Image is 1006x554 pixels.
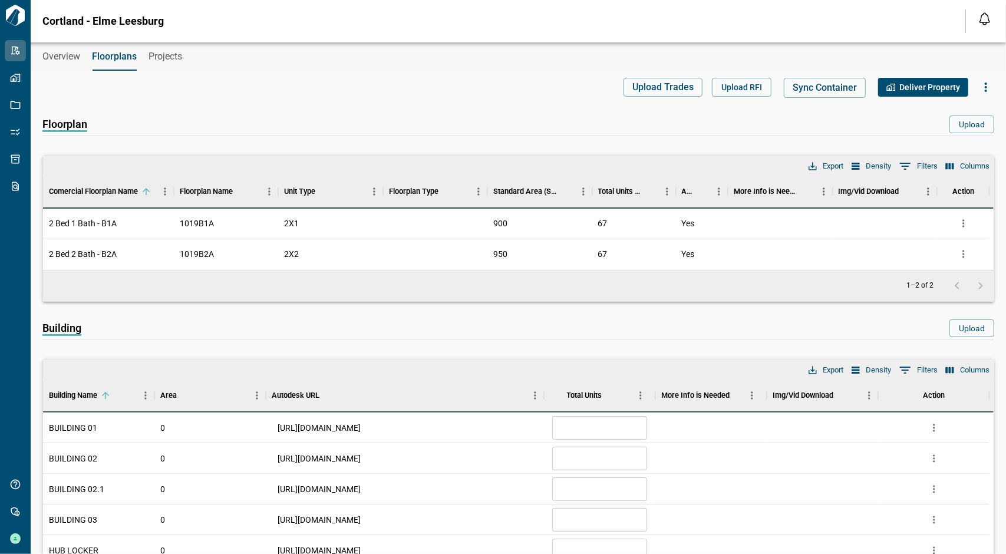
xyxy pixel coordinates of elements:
button: Show filters [896,157,941,176]
div: Img/Vid Download [773,379,833,412]
button: Show filters [896,361,941,380]
button: Sort [233,183,249,200]
div: Standard Area (SQFT) [493,175,558,208]
div: Autodesk URL [266,379,544,412]
button: Menu [156,183,174,200]
div: Autodesk URL Added [682,175,694,208]
div: Floorplan Name [174,175,278,208]
span: BUILDING 03 [49,514,97,526]
button: Sort [899,183,916,200]
div: Floorplan Type [389,175,438,208]
a: [URL][DOMAIN_NAME] [278,453,361,464]
div: base tabs [31,42,1006,71]
button: Export [806,159,846,174]
div: More Info is Needed [728,175,832,208]
button: Upload [949,319,994,337]
div: Img/Vid Download [767,379,878,412]
span: Floorplans [92,51,137,62]
span: BUILDING 01 [49,422,97,434]
button: Sort [177,387,193,404]
span: 2X2 [284,248,299,260]
span: 0 [160,514,165,526]
div: Action [952,175,974,208]
button: Deliver Property [878,78,968,97]
a: [URL][DOMAIN_NAME] [278,483,361,495]
div: Standard Area (SQFT) [487,175,592,208]
span: Deliver Property [899,81,960,93]
div: More Info is Needed [734,175,798,208]
span: 67 [598,249,608,259]
div: Unit Type [284,175,315,208]
div: Autodesk URL [272,379,319,412]
div: Total Units [567,379,602,412]
span: Yes [682,217,695,229]
span: 67 [598,219,608,228]
span: Sync Container [793,82,857,94]
div: More Info is Needed [662,379,730,412]
button: Sort [97,387,114,404]
span: 2 Bed 2 Bath - B2A [49,248,117,260]
span: Floorplan [42,118,87,132]
div: Area [160,379,177,412]
span: 1019B2A [180,248,214,260]
button: Menu [919,183,937,200]
span: BUILDING 02 [49,453,97,464]
button: Upload Trades [624,78,702,97]
button: Sort [138,183,154,200]
a: [URL][DOMAIN_NAME] [278,514,361,526]
div: Comercial Floorplan Name [49,175,138,208]
span: Upload Trades [632,81,694,93]
button: Menu [860,387,878,404]
div: Action [923,379,945,412]
button: Menu [470,183,487,200]
button: Select columns [943,159,992,174]
div: Total Units (134) [598,175,642,208]
button: Menu [632,387,649,404]
div: Total Units (134) [592,175,676,208]
div: More Info is Needed [655,379,767,412]
span: 2X1 [284,217,299,229]
div: Comercial Floorplan Name [43,175,174,208]
button: more [925,419,943,437]
span: 900 [493,217,507,229]
button: Density [849,362,894,378]
button: Sort [558,183,575,200]
button: Menu [815,183,833,200]
span: Upload RFI [721,81,762,93]
button: Menu [658,183,676,200]
button: Menu [710,183,728,200]
button: Menu [137,387,154,404]
button: Export [806,362,846,378]
div: Unit Type [278,175,382,208]
button: Upload [949,116,994,133]
button: Menu [248,387,266,404]
span: 0 [160,453,165,464]
button: Sort [730,387,747,404]
button: more [925,450,943,467]
div: Building Name [49,379,97,412]
div: Img/Vid Download [833,175,937,208]
p: 1–2 of 2 [906,282,934,289]
span: Yes [682,248,695,260]
button: Sort [799,183,815,200]
span: 0 [160,422,165,434]
span: 1019B1A [180,217,214,229]
span: BUILDING 02.1 [49,483,104,495]
button: Sort [694,183,710,200]
button: more [955,245,972,263]
button: Sort [602,387,619,404]
div: Area [154,379,266,412]
div: Total Units [544,379,655,412]
button: Sort [833,387,850,404]
span: Projects [149,51,182,62]
button: Sort [642,183,658,200]
span: 2 Bed 1 Bath - B1A [49,217,117,229]
span: Cortland - Elme Leesburg [42,15,164,27]
button: Menu [575,183,592,200]
button: Upload RFI [712,78,771,97]
div: Img/Vid Download [839,175,899,208]
button: Sort [315,183,332,200]
button: Menu [365,183,383,200]
button: Menu [526,387,544,404]
div: Action [878,379,989,412]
